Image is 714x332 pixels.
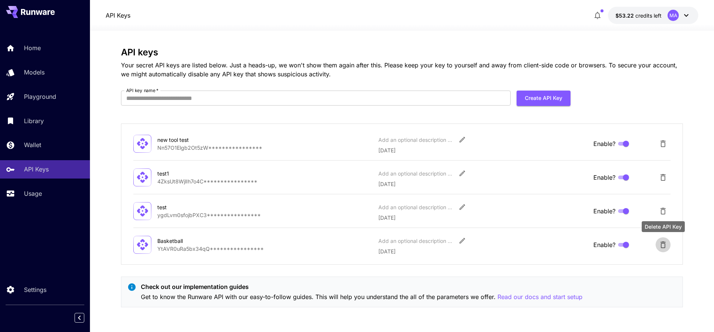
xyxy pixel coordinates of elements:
p: Wallet [24,140,41,149]
span: credits left [635,12,662,19]
p: [DATE] [378,214,587,222]
p: API Keys [24,165,49,174]
p: Usage [24,189,42,198]
div: Collapse sidebar [80,311,90,325]
h3: API keys [121,47,683,58]
div: Add an optional description or comment [378,237,453,245]
button: Collapse sidebar [75,313,84,323]
p: Get to know the Runware API with our easy-to-follow guides. This will help you understand the all... [141,292,583,302]
button: Delete API Key [656,170,671,185]
span: Enable? [593,139,615,148]
p: Playground [24,92,56,101]
button: Edit [456,234,469,247]
nav: breadcrumb [106,11,130,20]
div: Add an optional description or comment [378,203,453,211]
div: test1 [157,170,232,177]
button: Edit [456,133,469,146]
p: [DATE] [378,247,587,255]
button: Delete API Key [656,237,671,252]
div: Basketball [157,237,232,245]
div: Add an optional description or comment [378,170,453,177]
div: Delete API Key [642,221,685,232]
div: new tool test [157,136,232,144]
p: Models [24,68,45,77]
button: Read our docs and start setup [497,292,583,302]
label: API key name [126,87,158,94]
button: $53.22286MA [608,7,698,24]
button: Delete API Key [656,204,671,219]
button: Delete API Key [656,136,671,151]
div: Add an optional description or comment [378,136,453,144]
button: Create API Key [517,91,571,106]
p: Check out our implementation guides [141,282,583,291]
a: API Keys [106,11,130,20]
p: Library [24,116,44,125]
span: Enable? [593,240,615,249]
span: Enable? [593,207,615,216]
div: test [157,203,232,211]
p: Home [24,43,41,52]
span: $53.22 [615,12,635,19]
p: Your secret API keys are listed below. Just a heads-up, we won't show them again after this. Plea... [121,61,683,79]
p: Settings [24,285,46,294]
div: MA [668,10,679,21]
p: [DATE] [378,180,587,188]
span: Enable? [593,173,615,182]
div: $53.22286 [615,12,662,19]
button: Edit [456,200,469,214]
p: [DATE] [378,146,587,154]
button: Edit [456,167,469,180]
